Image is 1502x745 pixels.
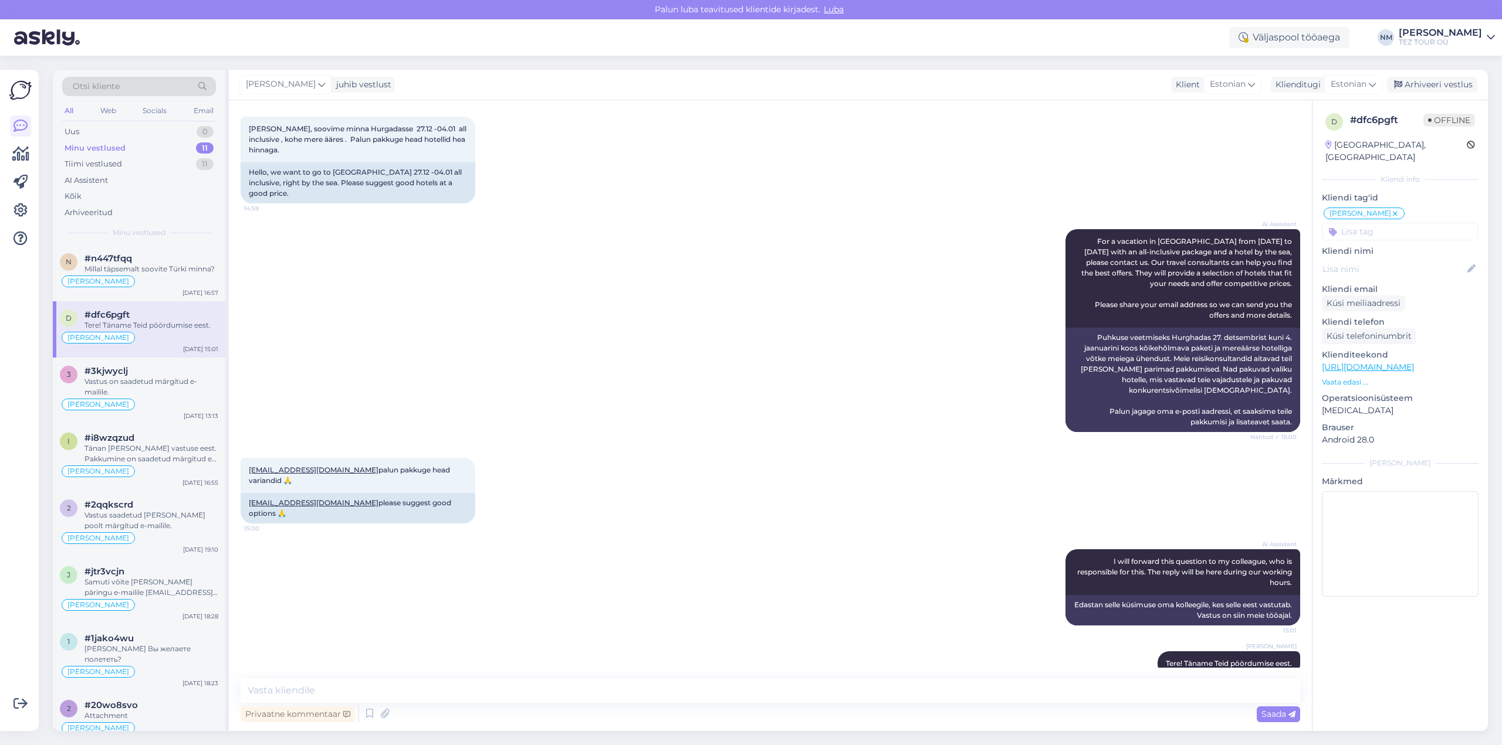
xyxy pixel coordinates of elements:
[244,204,288,213] span: 14:59
[1330,210,1391,217] span: [PERSON_NAME]
[65,207,113,219] div: Arhiveeritud
[1322,434,1479,446] p: Android 28.0
[1322,223,1479,240] input: Lisa tag
[67,570,70,579] span: j
[1261,709,1295,719] span: Saada
[98,103,119,118] div: Web
[1253,220,1297,229] span: AI Assistent
[183,545,218,554] div: [DATE] 19:10
[84,710,218,721] div: Attachment
[241,706,355,722] div: Privaatne kommentaar
[84,366,128,376] span: #3kjwyclj
[73,80,120,93] span: Otsi kliente
[1399,38,1482,47] div: TEZ TOUR OÜ
[67,704,71,713] span: 2
[1331,117,1337,126] span: d
[1077,557,1294,587] span: I will forward this question to my colleague, who is responsible for this. The reply will be here...
[1253,540,1297,549] span: AI Assistent
[67,278,129,285] span: [PERSON_NAME]
[67,401,129,408] span: [PERSON_NAME]
[184,411,218,420] div: [DATE] 13:13
[182,612,218,621] div: [DATE] 18:28
[182,679,218,688] div: [DATE] 18:23
[84,253,132,264] span: #n447tfqq
[1166,659,1292,668] span: Tere! Täname Teid pöördumise eest.
[1322,263,1465,275] input: Lisa nimi
[1322,404,1479,417] p: [MEDICAL_DATA]
[113,227,165,238] span: Minu vestlused
[197,126,214,138] div: 0
[249,465,452,485] span: palun pakkuge head variandid 🙏
[1322,475,1479,488] p: Märkmed
[249,465,378,474] a: [EMAIL_ADDRESS][DOMAIN_NAME]
[84,499,133,510] span: #2qqkscrd
[67,334,129,341] span: [PERSON_NAME]
[1322,362,1414,372] a: [URL][DOMAIN_NAME]
[1399,28,1482,38] div: [PERSON_NAME]
[249,124,468,154] span: [PERSON_NAME], soovime minna Hurgadasse 27.12 -04.01 all inclusive , kohe mere ääres . Palun pakk...
[84,633,134,644] span: #1jako4wu
[84,577,218,598] div: Samuti võite [PERSON_NAME] päringu e-mailile [EMAIL_ADDRESS][DOMAIN_NAME], kui Teil on juba olema...
[65,190,82,202] div: Kõik
[1331,78,1366,91] span: Estonian
[1246,642,1297,651] span: [PERSON_NAME]
[1065,595,1300,625] div: Edastan selle küsimuse oma kolleegile, kes selle eest vastutab. Vastus on siin meie tööajal.
[182,478,218,487] div: [DATE] 16:55
[84,510,218,531] div: Vastus saadetud [PERSON_NAME] poolt märgitud e-mailile.
[84,320,218,331] div: Tere! Täname Teid pöördumise eest.
[66,314,72,322] span: d
[84,443,218,464] div: Tänan [PERSON_NAME] vastuse eest. Pakkumine on saadetud märgitud e-mailile.
[66,257,72,266] span: n
[84,309,130,320] span: #dfc6pgft
[84,644,218,665] div: [PERSON_NAME] Вы желаете полететь?
[1322,458,1479,468] div: [PERSON_NAME]
[1322,316,1479,328] p: Kliendi telefon
[84,566,124,577] span: #jtr3vcjn
[67,601,129,608] span: [PERSON_NAME]
[1081,237,1294,319] span: For a vacation in [GEOGRAPHIC_DATA] from [DATE] to [DATE] with an all-inclusive package and a hot...
[1399,28,1495,47] a: [PERSON_NAME]TEZ TOUR OÜ
[84,433,134,443] span: #i8wzqzud
[1322,328,1416,344] div: Küsi telefoninumbrit
[1065,328,1300,432] div: Puhkuse veetmiseks Hurghadas 27. detsembrist kuni 4. jaanuarini koos kõikehõlmava paketi ja mereä...
[140,103,169,118] div: Socials
[67,437,70,445] span: i
[820,4,847,15] span: Luba
[1322,283,1479,295] p: Kliendi email
[1325,139,1467,164] div: [GEOGRAPHIC_DATA], [GEOGRAPHIC_DATA]
[182,288,218,297] div: [DATE] 16:57
[1322,295,1405,311] div: Küsi meiliaadressi
[1322,192,1479,204] p: Kliendi tag'id
[246,78,316,91] span: [PERSON_NAME]
[67,370,71,379] span: 3
[1210,78,1246,91] span: Estonian
[241,162,475,203] div: Hello, we want to go to [GEOGRAPHIC_DATA] 27.12 -04.01 all inclusive, right by the sea. Please su...
[1322,174,1479,185] div: Kliendi info
[1322,392,1479,404] p: Operatsioonisüsteem
[67,637,70,646] span: 1
[67,504,71,512] span: 2
[1322,349,1479,361] p: Klienditeekond
[196,142,214,154] div: 11
[1271,79,1321,91] div: Klienditugi
[1387,77,1477,93] div: Arhiveeri vestlus
[244,524,288,533] span: 15:00
[1322,421,1479,434] p: Brauser
[1423,114,1475,127] span: Offline
[65,126,79,138] div: Uus
[67,668,129,675] span: [PERSON_NAME]
[9,79,32,101] img: Askly Logo
[331,79,391,91] div: juhib vestlust
[1253,626,1297,635] span: 15:01
[241,493,475,523] div: please suggest good options 🙏
[67,724,129,732] span: [PERSON_NAME]
[67,535,129,542] span: [PERSON_NAME]
[84,700,138,710] span: #20wo8svo
[191,103,216,118] div: Email
[65,175,108,186] div: AI Assistent
[1350,113,1423,127] div: # dfc6pgft
[65,142,126,154] div: Minu vestlused
[62,103,76,118] div: All
[1378,29,1394,46] div: NM
[67,468,129,475] span: [PERSON_NAME]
